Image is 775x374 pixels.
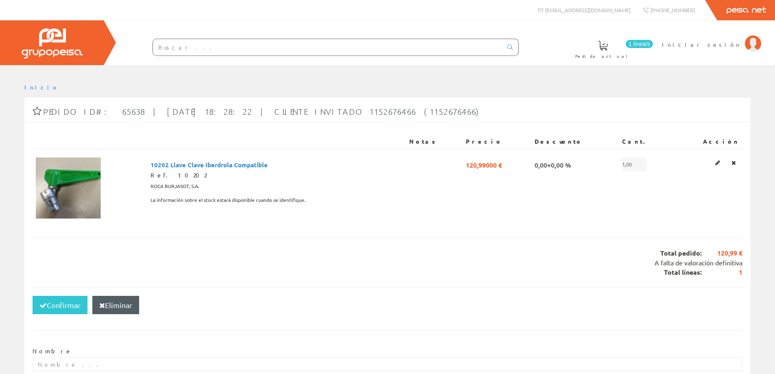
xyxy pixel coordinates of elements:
span: ROCA BURJASOT, S.A. [151,179,199,193]
button: Confirmar [33,296,87,315]
span: Pedido ID#: 65638 | [DATE] 18:28:22 | Cliente Invitado 1152676466 (1152676466) [43,107,482,116]
label: Nombre [33,347,72,355]
th: Notas [406,134,463,149]
span: 10202 Llave Clave Iberdrola Compatible [151,157,268,171]
span: 1,00 [622,157,646,171]
span: A falta de valoración definitiva [655,258,742,267]
span: 1 línea/s [626,40,653,48]
th: Cant. [619,134,674,149]
span: [PHONE_NUMBER] [651,7,695,13]
th: Acción [674,134,742,149]
a: Inicio [24,83,59,91]
span: 120,99 € [702,249,742,258]
span: 0,00+0,00 % [535,157,571,171]
img: Grupo Peisa [22,28,83,59]
a: 1 línea/s Pedido actual [567,34,655,63]
div: Ref. 10202 [151,171,402,179]
th: Precio [463,134,532,149]
span: Iniciar sesión [662,40,741,48]
span: Pedido actual [575,52,631,60]
a: Editar [713,157,723,168]
span: La información sobre el stock estará disponible cuando se identifique. [151,193,306,207]
span: 120,99000 € [466,157,502,171]
input: Nombre ... [33,357,742,371]
th: Descuento [531,134,618,149]
a: Eliminar [729,157,738,168]
span: [EMAIL_ADDRESS][DOMAIN_NAME] [545,7,631,13]
img: Foto artículo 10202 Llave Clave Iberdrola Compatible (160.40925266904x150) [36,157,101,219]
span: 1 [702,268,742,277]
input: Buscar ... [153,39,502,55]
button: Eliminar [92,296,139,315]
a: Iniciar sesión [662,34,761,42]
div: Total pedido: Total líneas: [33,238,742,287]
